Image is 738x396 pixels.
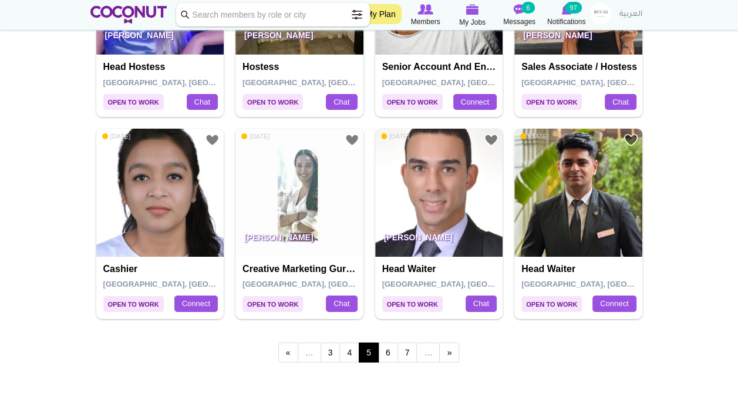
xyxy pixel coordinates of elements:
p: [PERSON_NAME] [235,22,363,55]
h4: Head Waiter [382,264,499,274]
span: Open to Work [103,296,164,312]
span: [DATE] [381,132,410,140]
span: … [416,343,440,363]
a: Connect [453,94,497,110]
img: Browse Members [417,4,433,15]
a: Add to Favourites [484,133,498,147]
a: My Plan [360,4,402,24]
span: My Jobs [459,16,486,28]
span: Open to Work [382,94,443,110]
a: Chat [326,94,357,110]
h4: Creative Marketing Guru / Fitness Coach [242,264,359,274]
span: [GEOGRAPHIC_DATA], [GEOGRAPHIC_DATA] [103,280,271,288]
img: Home [90,6,167,24]
span: [GEOGRAPHIC_DATA], [GEOGRAPHIC_DATA] [382,280,550,288]
span: Open to Work [521,296,582,312]
a: Connect [174,296,218,312]
img: My Jobs [466,4,479,15]
span: 5 [359,343,379,363]
a: Notifications Notifications 97 [543,3,590,28]
h4: Cashier [103,264,220,274]
span: Notifications [547,16,585,28]
span: Open to Work [382,296,443,312]
a: Chat [605,94,636,110]
span: Members [410,16,440,28]
img: Notifications [561,4,571,15]
a: العربية [614,3,648,26]
span: … [298,343,321,363]
span: [GEOGRAPHIC_DATA], [GEOGRAPHIC_DATA] [103,78,271,87]
a: Chat [466,296,497,312]
p: [PERSON_NAME] [96,22,224,55]
span: Open to Work [103,94,164,110]
h4: Hostess [242,62,359,72]
small: 6 [521,2,534,14]
span: [GEOGRAPHIC_DATA], [GEOGRAPHIC_DATA] [242,78,410,87]
a: ‹ previous [278,343,298,363]
input: Search members by role or city [176,3,370,26]
p: [PERSON_NAME] [375,224,503,257]
span: Open to Work [521,94,582,110]
a: Connect [592,296,636,312]
h4: Senior account and entertainment manager [382,62,499,72]
a: Browse Members Members [402,3,449,28]
span: [GEOGRAPHIC_DATA], [GEOGRAPHIC_DATA] [382,78,550,87]
h4: Sales associate / hostess [521,62,638,72]
h4: Head Waiter [521,264,638,274]
a: Add to Favourites [205,133,220,147]
span: Messages [503,16,535,28]
span: Open to Work [242,94,303,110]
span: [DATE] [102,132,131,140]
h4: Head Hostess [103,62,220,72]
span: [GEOGRAPHIC_DATA], [GEOGRAPHIC_DATA] [521,78,689,87]
span: [GEOGRAPHIC_DATA], [GEOGRAPHIC_DATA] [521,280,689,288]
a: My Jobs My Jobs [449,3,496,28]
span: Open to Work [242,296,303,312]
a: 7 [397,343,417,363]
a: Add to Favourites [345,133,359,147]
small: 97 [565,2,581,14]
a: next › [439,343,459,363]
span: [DATE] [520,132,549,140]
a: 3 [321,343,341,363]
img: Messages [514,4,525,15]
span: [DATE] [241,132,270,140]
a: 6 [378,343,398,363]
a: Chat [187,94,218,110]
a: Messages Messages 6 [496,3,543,28]
a: Add to Favourites [624,133,638,147]
p: [PERSON_NAME] [235,224,363,257]
a: Chat [326,296,357,312]
span: [GEOGRAPHIC_DATA], [GEOGRAPHIC_DATA] [242,280,410,288]
a: 4 [339,343,359,363]
p: [PERSON_NAME] [514,22,642,55]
